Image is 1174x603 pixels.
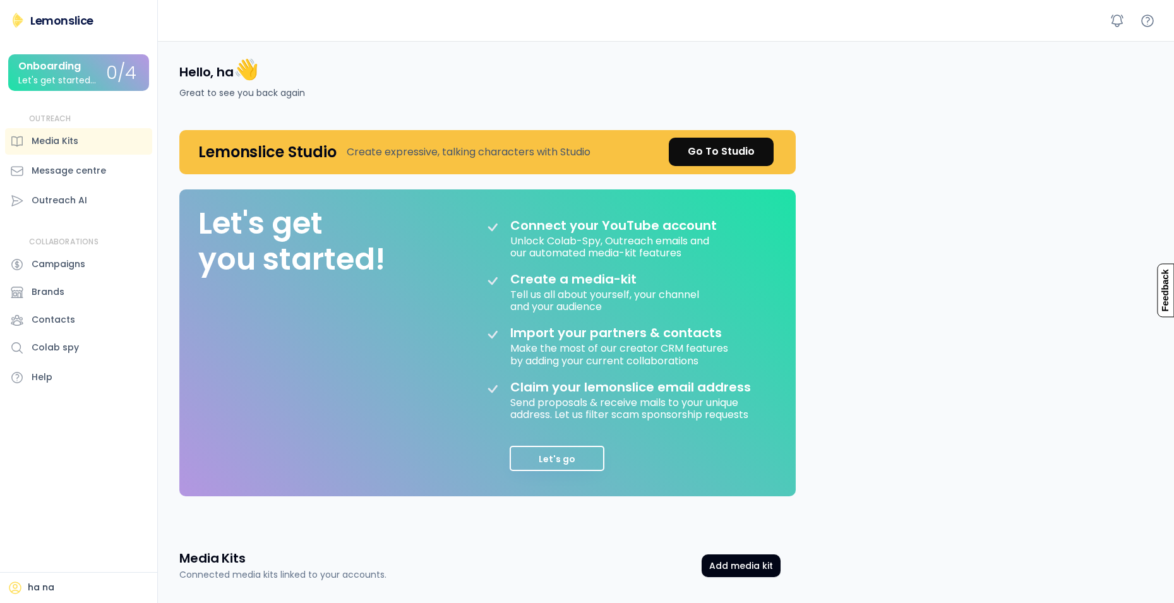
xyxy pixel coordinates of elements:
[32,134,78,148] div: Media Kits
[32,313,75,326] div: Contacts
[18,61,81,72] div: Onboarding
[510,218,717,233] div: Connect your YouTube account
[510,446,604,471] button: Let's go
[30,13,93,28] div: Lemonslice
[510,287,702,313] div: Tell us all about yourself, your channel and your audience
[198,205,385,278] div: Let's get you started!
[106,64,136,83] div: 0/4
[32,258,85,271] div: Campaigns
[29,237,99,248] div: COLLABORATIONS
[510,272,668,287] div: Create a media-kit
[669,138,774,166] a: Go To Studio
[18,76,96,85] div: Let's get started...
[179,87,305,100] div: Great to see you back again
[688,144,755,159] div: Go To Studio
[32,194,87,207] div: Outreach AI
[32,341,79,354] div: Colab spy
[510,395,763,421] div: Send proposals & receive mails to your unique address. Let us filter scam sponsorship requests
[347,145,590,160] div: Create expressive, talking characters with Studio
[510,340,731,366] div: Make the most of our creator CRM features by adding your current collaborations
[510,379,751,395] div: Claim your lemonslice email address
[179,56,259,83] h4: Hello, ha
[10,13,25,28] img: Lemonslice
[510,233,712,259] div: Unlock Colab-Spy, Outreach emails and our automated media-kit features
[29,114,71,124] div: OUTREACH
[702,554,781,577] button: Add media kit
[32,164,106,177] div: Message centre
[234,55,259,83] font: 👋
[179,549,246,567] h3: Media Kits
[32,285,64,299] div: Brands
[28,582,54,594] div: ha na
[179,568,386,582] div: Connected media kits linked to your accounts.
[510,325,722,340] div: Import your partners & contacts
[32,371,52,384] div: Help
[198,142,337,162] h4: Lemonslice Studio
